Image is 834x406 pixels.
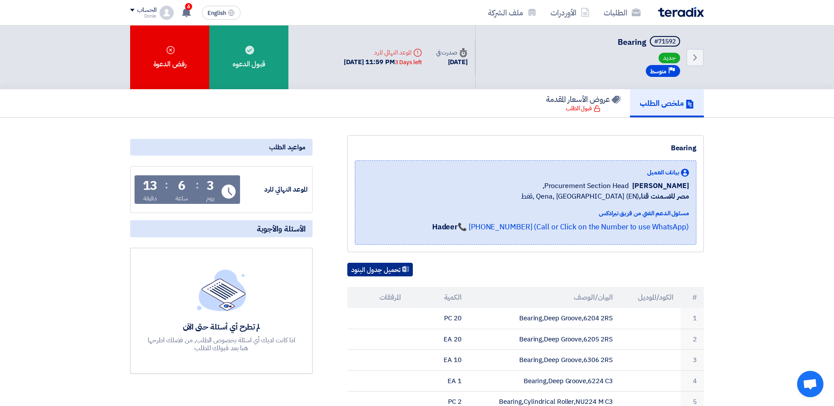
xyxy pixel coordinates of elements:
[681,287,704,308] th: #
[436,48,468,57] div: صدرت في
[207,180,214,192] div: 3
[543,181,629,191] span: Procurement Section Head,
[536,89,630,117] a: عروض الأسعار المقدمة قبول الطلب
[208,10,226,16] span: English
[618,36,682,48] h5: Bearing
[546,94,620,104] h5: عروض الأسعار المقدمة
[469,370,620,391] td: Bearing,Deep Groove,6224 C3
[130,139,313,156] div: مواعيد الطلب
[681,370,704,391] td: 4
[481,2,543,23] a: ملف الشركة
[137,7,156,14] div: الحساب
[469,287,620,308] th: البيان/الوصف
[130,25,209,89] div: رفض الدعوة
[566,104,601,113] div: قبول الطلب
[209,25,288,89] div: قبول الدعوه
[640,98,694,108] h5: ملخص الطلب
[395,58,422,67] div: 3 Days left
[178,180,186,192] div: 6
[206,194,215,203] div: يوم
[630,89,704,117] a: ملخص الطلب
[185,3,192,10] span: 6
[147,336,296,352] div: اذا كانت لديك أي اسئلة بخصوص الطلب, من فضلك اطرحها هنا بعد قبولك للطلب
[160,6,174,20] img: profile_test.png
[355,143,696,153] div: Bearing
[681,350,704,371] td: 3
[543,2,597,23] a: الأوردرات
[408,287,469,308] th: الكمية
[432,209,689,218] div: مسئول الدعم الفني من فريق تيرادكس
[197,269,246,311] img: empty_state_list.svg
[242,185,308,195] div: الموعد النهائي للرد
[639,191,689,202] b: مصر للاسمنت قنا,
[654,39,676,45] div: #71592
[432,221,458,232] strong: Hadeer
[650,67,666,76] span: متوسط
[143,180,158,192] div: 13
[408,308,469,329] td: 20 PC
[143,194,157,203] div: دقيقة
[175,194,188,203] div: ساعة
[347,263,413,277] button: تحميل جدول البنود
[659,53,680,63] span: جديد
[408,370,469,391] td: 1 EA
[681,329,704,350] td: 2
[620,287,681,308] th: الكود/الموديل
[347,287,408,308] th: المرفقات
[408,329,469,350] td: 20 EA
[469,308,620,329] td: Bearing,Deep Groove,6204 2RS
[618,36,646,48] span: Bearing
[408,350,469,371] td: 10 EA
[436,57,468,67] div: [DATE]
[469,350,620,371] td: Bearing,Deep Groove,6306 2RS
[658,7,704,17] img: Teradix logo
[797,371,823,397] div: Open chat
[344,57,422,67] div: [DATE] 11:59 PM
[597,2,648,23] a: الطلبات
[469,329,620,350] td: Bearing,Deep Groove,6205 2RS
[632,181,689,191] span: [PERSON_NAME]
[257,224,306,234] span: الأسئلة والأجوبة
[130,14,156,18] div: Donia
[196,177,199,193] div: :
[647,168,679,177] span: بيانات العميل
[344,48,422,57] div: الموعد النهائي للرد
[681,308,704,329] td: 1
[165,177,168,193] div: :
[521,191,689,202] span: Qena, [GEOGRAPHIC_DATA] (EN) ,قفط
[458,221,689,232] a: 📞 [PHONE_NUMBER] (Call or Click on the Number to use WhatsApp)
[202,6,240,20] button: English
[147,322,296,332] div: لم تطرح أي أسئلة حتى الآن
